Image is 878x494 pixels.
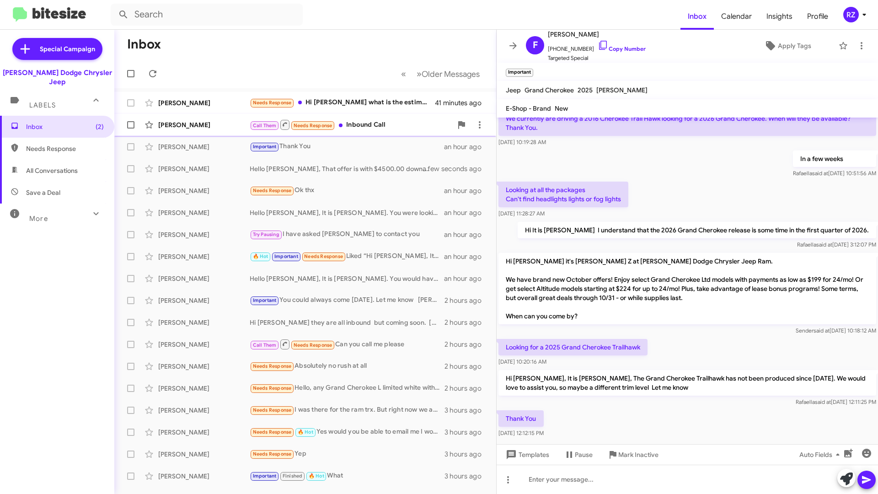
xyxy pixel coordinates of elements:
[444,406,489,415] div: 3 hours ago
[444,362,489,371] div: 2 hours ago
[29,101,56,109] span: Labels
[158,120,250,129] div: [PERSON_NAME]
[401,68,406,80] span: «
[253,342,277,348] span: Call Them
[253,100,292,106] span: Needs Response
[498,182,628,207] p: Looking at all the packages Can't find headlights lights or fog lights
[815,398,831,405] span: said at
[575,446,593,463] span: Pause
[797,241,876,248] span: Rafaella [DATE] 3:12:07 PM
[250,164,434,173] div: Hello [PERSON_NAME], That offer is with $4500.00 down. [PERSON_NAME]
[127,37,161,52] h1: Inbox
[417,68,422,80] span: »
[274,253,298,259] span: Important
[498,430,544,436] span: [DATE] 12:12:15 PM
[250,251,444,262] div: Liked “Hi [PERSON_NAME], It is [PERSON_NAME] will call you this afternoon.”
[548,54,646,63] span: Targeted Special
[434,164,489,173] div: a few seconds ago
[253,429,292,435] span: Needs Response
[250,185,444,196] div: Ok thx
[250,405,444,415] div: I was there for the ram trx. But right now we are good. No look8ng for cars. Thank you!
[444,472,489,481] div: 3 hours ago
[506,86,521,94] span: Jeep
[26,144,104,153] span: Needs Response
[253,451,292,457] span: Needs Response
[158,450,250,459] div: [PERSON_NAME]
[444,274,489,283] div: an hour ago
[518,222,876,238] p: Hi It is [PERSON_NAME] I understand that the 2026 Grand Cherokee release is some time in the firs...
[796,398,876,405] span: Rafaella [DATE] 12:11:25 PM
[498,139,546,145] span: [DATE] 10:19:28 AM
[548,29,646,40] span: [PERSON_NAME]
[253,253,268,259] span: 🔥 Hot
[250,471,444,481] div: What
[250,295,444,306] div: You could always come [DATE]. Let me know [PERSON_NAME]
[158,164,250,173] div: [PERSON_NAME]
[96,122,104,131] span: (2)
[796,327,876,334] span: Sender [DATE] 10:18:12 AM
[422,69,480,79] span: Older Messages
[498,370,876,396] p: Hi [PERSON_NAME], It is [PERSON_NAME], The Grand Cherokee Trailhawk has not been produced since [...
[294,123,332,129] span: Needs Response
[250,141,444,152] div: Thank You
[40,44,95,54] span: Special Campaign
[835,7,868,22] button: RZ
[800,3,835,30] span: Profile
[814,327,830,334] span: said at
[158,362,250,371] div: [PERSON_NAME]
[843,7,859,22] div: RZ
[253,144,277,150] span: Important
[598,45,646,52] a: Copy Number
[158,208,250,217] div: [PERSON_NAME]
[444,208,489,217] div: an hour ago
[158,472,250,481] div: [PERSON_NAME]
[596,86,648,94] span: [PERSON_NAME]
[793,150,876,167] p: In a few weeks
[250,318,444,327] div: Hi [PERSON_NAME] they are all inbound but coming soon. [PERSON_NAME]
[548,40,646,54] span: [PHONE_NUMBER]
[533,38,538,53] span: F
[253,473,277,479] span: Important
[158,230,250,239] div: [PERSON_NAME]
[444,384,489,393] div: 2 hours ago
[812,170,828,177] span: said at
[793,170,876,177] span: Rafaella [DATE] 10:51:56 AM
[759,3,800,30] span: Insights
[444,450,489,459] div: 3 hours ago
[250,119,452,130] div: Inbound Call
[158,98,250,107] div: [PERSON_NAME]
[555,104,568,113] span: New
[283,473,303,479] span: Finished
[680,3,714,30] a: Inbox
[618,446,658,463] span: Mark Inactive
[444,186,489,195] div: an hour ago
[309,473,324,479] span: 🔥 Hot
[158,274,250,283] div: [PERSON_NAME]
[26,122,104,131] span: Inbox
[498,253,876,324] p: Hi [PERSON_NAME] it's [PERSON_NAME] Z at [PERSON_NAME] Dodge Chrysler Jeep Ram. We have brand new...
[158,384,250,393] div: [PERSON_NAME]
[498,410,544,427] p: Thank You
[158,296,250,305] div: [PERSON_NAME]
[253,385,292,391] span: Needs Response
[444,252,489,261] div: an hour ago
[396,64,412,83] button: Previous
[253,231,279,237] span: Try Pausing
[298,429,313,435] span: 🔥 Hot
[396,64,485,83] nav: Page navigation example
[600,446,666,463] button: Mark Inactive
[26,188,60,197] span: Save a Deal
[444,230,489,239] div: an hour ago
[158,340,250,349] div: [PERSON_NAME]
[111,4,303,26] input: Search
[158,428,250,437] div: [PERSON_NAME]
[250,338,444,350] div: Can you call me please
[158,318,250,327] div: [PERSON_NAME]
[411,64,485,83] button: Next
[506,104,551,113] span: E-Shop - Brand
[250,361,444,371] div: Absolutely no rush at all
[158,142,250,151] div: [PERSON_NAME]
[253,297,277,303] span: Important
[250,97,435,108] div: Hi [PERSON_NAME] what is the estimated down payment / taxes on the $199 down
[158,252,250,261] div: [PERSON_NAME]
